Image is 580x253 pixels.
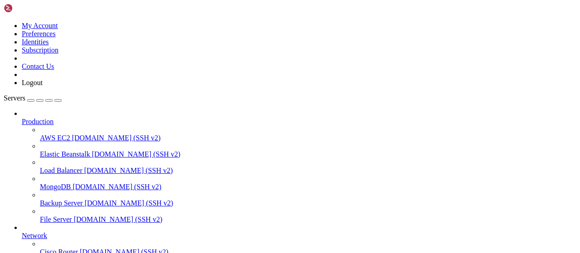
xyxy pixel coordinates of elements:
[85,199,174,207] span: [DOMAIN_NAME] (SSH v2)
[40,142,576,158] li: Elastic Beanstalk [DOMAIN_NAME] (SSH v2)
[4,94,62,102] a: Servers
[4,4,56,13] img: Shellngn
[22,46,58,54] a: Subscription
[22,118,53,125] span: Production
[40,207,576,224] li: File Server [DOMAIN_NAME] (SSH v2)
[40,175,576,191] li: MongoDB [DOMAIN_NAME] (SSH v2)
[22,30,56,38] a: Preferences
[40,183,71,191] span: MongoDB
[72,183,161,191] span: [DOMAIN_NAME] (SSH v2)
[40,199,576,207] a: Backup Server [DOMAIN_NAME] (SSH v2)
[72,134,161,142] span: [DOMAIN_NAME] (SSH v2)
[22,232,576,240] a: Network
[40,183,576,191] a: MongoDB [DOMAIN_NAME] (SSH v2)
[92,150,181,158] span: [DOMAIN_NAME] (SSH v2)
[22,118,576,126] a: Production
[22,62,54,70] a: Contact Us
[84,167,173,174] span: [DOMAIN_NAME] (SSH v2)
[22,22,58,29] a: My Account
[40,167,82,174] span: Load Balancer
[22,38,49,46] a: Identities
[40,158,576,175] li: Load Balancer [DOMAIN_NAME] (SSH v2)
[40,126,576,142] li: AWS EC2 [DOMAIN_NAME] (SSH v2)
[22,232,47,239] span: Network
[74,215,163,223] span: [DOMAIN_NAME] (SSH v2)
[40,215,72,223] span: File Server
[40,134,70,142] span: AWS EC2
[40,215,576,224] a: File Server [DOMAIN_NAME] (SSH v2)
[40,150,90,158] span: Elastic Beanstalk
[40,199,83,207] span: Backup Server
[40,134,576,142] a: AWS EC2 [DOMAIN_NAME] (SSH v2)
[22,110,576,224] li: Production
[40,191,576,207] li: Backup Server [DOMAIN_NAME] (SSH v2)
[40,167,576,175] a: Load Balancer [DOMAIN_NAME] (SSH v2)
[4,94,25,102] span: Servers
[40,150,576,158] a: Elastic Beanstalk [DOMAIN_NAME] (SSH v2)
[22,79,43,86] a: Logout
